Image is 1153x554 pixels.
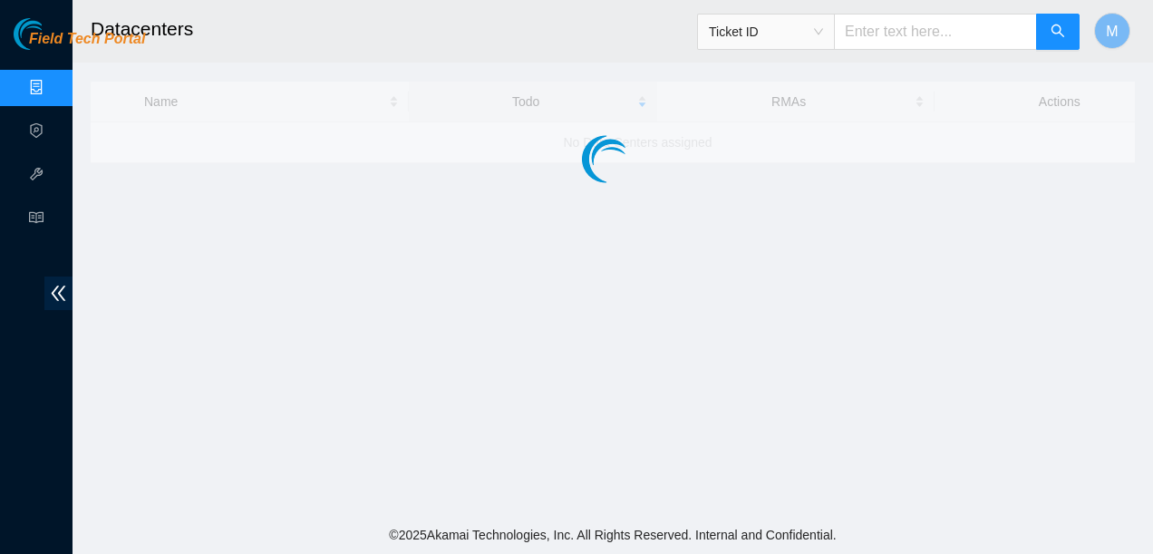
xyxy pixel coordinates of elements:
[29,31,145,48] span: Field Tech Portal
[1094,13,1130,49] button: M
[14,18,92,50] img: Akamai Technologies
[73,516,1153,554] footer: © 2025 Akamai Technologies, Inc. All Rights Reserved. Internal and Confidential.
[709,18,823,45] span: Ticket ID
[29,202,44,238] span: read
[1051,24,1065,41] span: search
[1036,14,1080,50] button: search
[14,33,145,56] a: Akamai TechnologiesField Tech Portal
[44,277,73,310] span: double-left
[1106,20,1118,43] span: M
[834,14,1037,50] input: Enter text here...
